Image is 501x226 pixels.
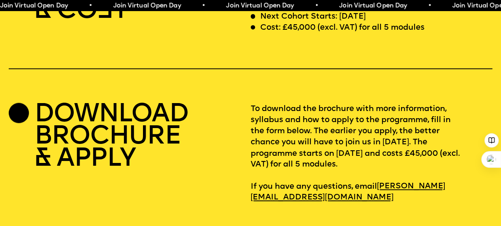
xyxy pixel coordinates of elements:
[251,179,446,205] a: [PERSON_NAME][EMAIL_ADDRESS][DOMAIN_NAME]
[87,3,91,9] span: •
[260,23,425,34] p: Cost: £45,000 (excl. VAT) for all 5 modules
[426,3,430,9] span: •
[34,104,188,170] h2: DOWNLOAD BROCHURE & APPLY
[260,11,366,23] p: Next Cohort Starts: [DATE]
[313,3,317,9] span: •
[200,3,204,9] span: •
[251,104,493,203] p: To download the brochure with more information, syllabus and how to apply to the programme, fill ...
